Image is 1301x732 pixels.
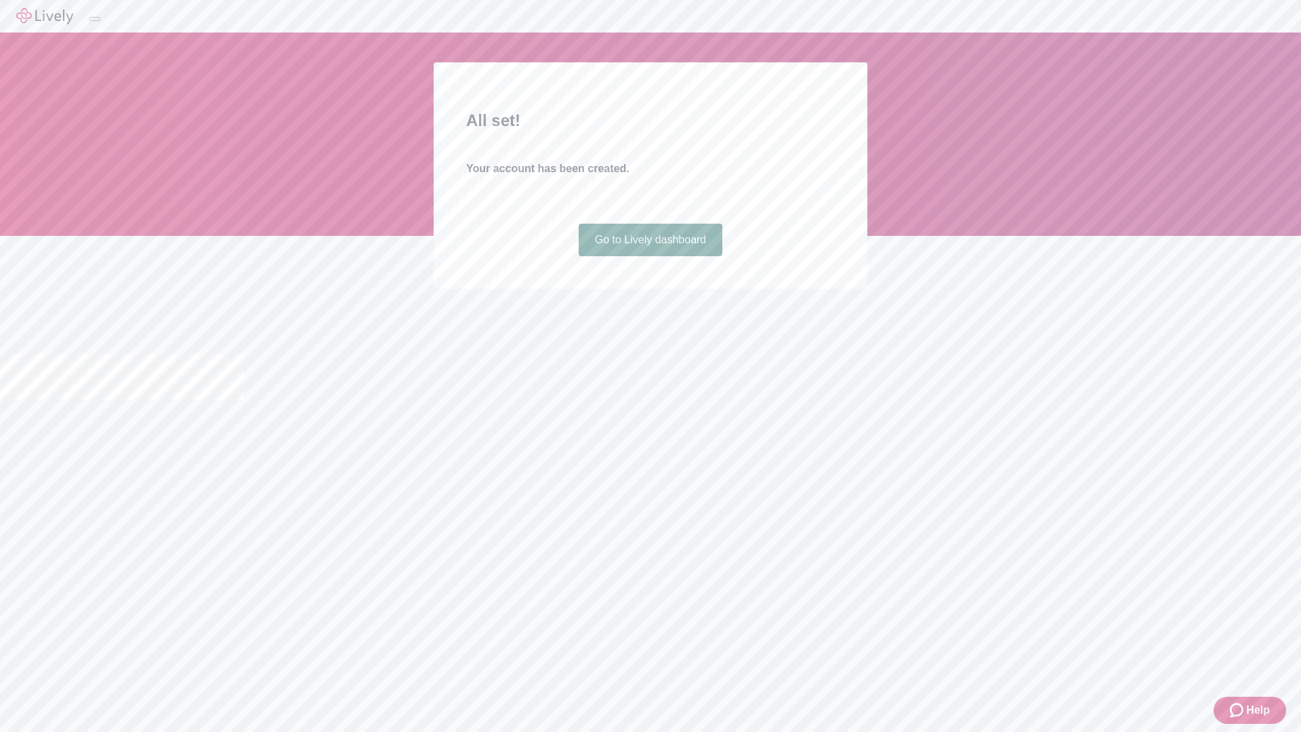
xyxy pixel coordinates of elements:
[1230,702,1246,718] svg: Zendesk support icon
[89,17,100,21] button: Log out
[466,108,835,133] h2: All set!
[1246,702,1270,718] span: Help
[466,161,835,177] h4: Your account has been created.
[16,8,73,24] img: Lively
[1214,697,1286,724] button: Zendesk support iconHelp
[579,224,723,256] a: Go to Lively dashboard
